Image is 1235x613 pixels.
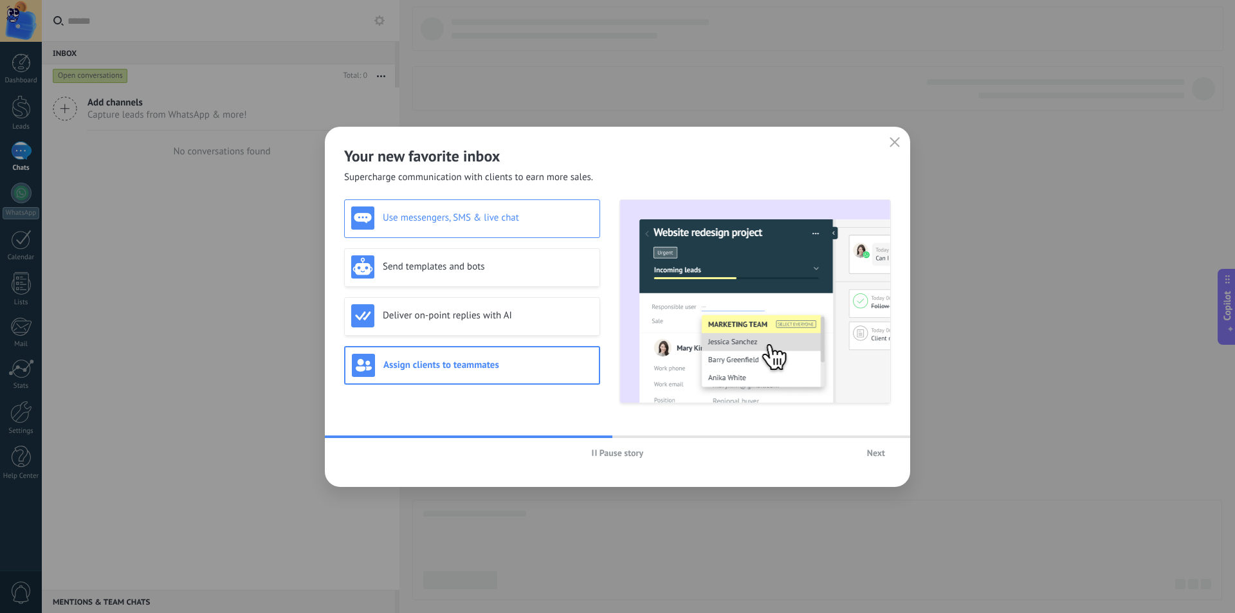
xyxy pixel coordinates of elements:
span: Supercharge communication with clients to earn more sales. [344,171,593,184]
h3: Deliver on-point replies with AI [383,309,593,322]
h2: Your new favorite inbox [344,146,891,166]
h3: Use messengers, SMS & live chat [383,212,593,224]
span: Pause story [599,448,644,457]
h3: Assign clients to teammates [383,359,592,371]
h3: Send templates and bots [383,261,593,273]
button: Pause story [586,443,650,462]
span: Next [867,448,885,457]
button: Next [861,443,891,462]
